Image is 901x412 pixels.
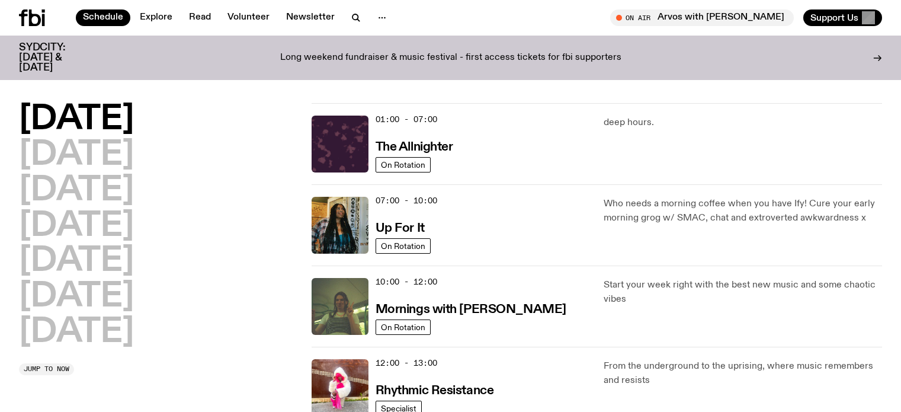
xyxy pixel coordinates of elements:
[280,53,621,63] p: Long weekend fundraiser & music festival - first access tickets for fbi supporters
[19,280,134,314] button: [DATE]
[19,363,74,375] button: Jump to now
[19,103,134,136] button: [DATE]
[312,278,368,335] img: Jim Kretschmer in a really cute outfit with cute braids, standing on a train holding up a peace s...
[133,9,179,26] a: Explore
[376,385,494,397] h3: Rhythmic Resistance
[376,382,494,397] a: Rhythmic Resistance
[604,278,882,306] p: Start your week right with the best new music and some chaotic vibes
[19,43,95,73] h3: SYDCITY: [DATE] & [DATE]
[376,357,437,369] span: 12:00 - 13:00
[376,301,566,316] a: Mornings with [PERSON_NAME]
[76,9,130,26] a: Schedule
[220,9,277,26] a: Volunteer
[810,12,858,23] span: Support Us
[376,139,453,154] a: The Allnighter
[376,320,431,335] a: On Rotation
[610,9,794,26] button: On AirArvos with [PERSON_NAME]
[312,197,368,254] img: Ify - a Brown Skin girl with black braided twists, looking up to the side with her tongue stickin...
[376,114,437,125] span: 01:00 - 07:00
[376,195,437,206] span: 07:00 - 10:00
[604,197,882,225] p: Who needs a morning coffee when you have Ify! Cure your early morning grog w/ SMAC, chat and extr...
[19,210,134,243] button: [DATE]
[376,222,425,235] h3: Up For It
[279,9,342,26] a: Newsletter
[381,160,425,169] span: On Rotation
[604,359,882,388] p: From the underground to the uprising, where music remembers and resists
[381,241,425,250] span: On Rotation
[376,220,425,235] a: Up For It
[376,157,431,173] a: On Rotation
[604,116,882,130] p: deep hours.
[19,139,134,172] button: [DATE]
[182,9,218,26] a: Read
[803,9,882,26] button: Support Us
[376,304,566,316] h3: Mornings with [PERSON_NAME]
[376,141,453,154] h3: The Allnighter
[19,245,134,278] button: [DATE]
[376,238,431,254] a: On Rotation
[381,322,425,331] span: On Rotation
[19,174,134,207] button: [DATE]
[24,366,69,372] span: Jump to now
[19,316,134,349] button: [DATE]
[376,276,437,288] span: 10:00 - 12:00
